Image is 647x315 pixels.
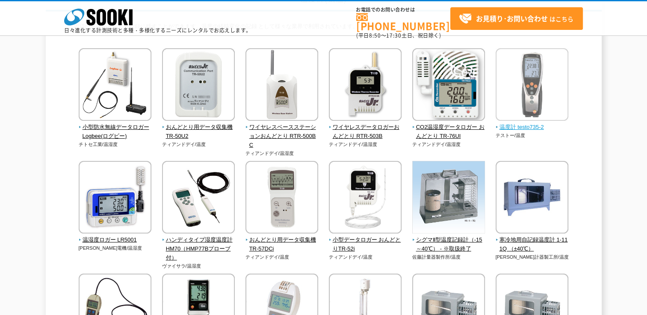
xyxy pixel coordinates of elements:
span: はこちら [459,12,573,25]
a: おんどとり用データ収集機 TR-50U2 [162,115,235,140]
a: 温湿度ロガー LR5001 [79,227,152,245]
a: [PHONE_NUMBER] [356,13,450,31]
span: お電話でのお問い合わせは [356,7,450,12]
p: ティアンドデイ/温湿度 [329,141,402,148]
p: テストー/温度 [496,132,569,139]
a: 小型データロガー おんどとりTR-52i [329,227,402,253]
p: 佐藤計量器製作所/温度 [412,254,485,261]
p: ティアンドデイ/温度 [162,141,235,148]
a: 寒冷地用自記録温度計 1-111Q （±40℃） [496,227,569,253]
img: 寒冷地用自記録温度計 1-111Q （±40℃） [496,161,568,236]
p: [PERSON_NAME]計器製工所/温度 [496,254,569,261]
img: 温湿度ロガー LR5001 [79,161,151,236]
p: 日々進化する計測技術と多種・多様化するニーズにレンタルでお応えします。 [64,28,251,33]
span: (平日 ～ 土日、祝日除く) [356,32,441,39]
span: 小型防水無線データロガー Logbee(ログビー) [79,123,152,141]
strong: お見積り･お問い合わせ [476,13,548,23]
p: [PERSON_NAME]電機/温湿度 [79,245,152,252]
p: ヴァイサラ/温湿度 [162,262,235,270]
span: ハンディタイプ湿度温度計 HM70（HMP77Bプローブ付） [162,236,235,262]
a: ワイヤレスデータロガーおんどとり RTR-503B [329,115,402,140]
a: ハンディタイプ湿度温度計 HM70（HMP77Bプローブ付） [162,227,235,262]
span: ワイヤレスデータロガーおんどとり RTR-503B [329,123,402,141]
img: シグマⅡ型温度記録計（-15～40℃） - ※取扱終了 [412,161,485,236]
span: おんどとり用データ収集機 TR-50U2 [162,123,235,141]
span: シグマⅡ型温度記録計（-15～40℃） - ※取扱終了 [412,236,485,254]
span: 温度計 testo735-2 [496,123,569,132]
span: 温湿度ロガー LR5001 [79,236,152,245]
a: 小型防水無線データロガー Logbee(ログビー) [79,115,152,140]
p: ティアンドデイ/温湿度 [245,150,319,157]
img: ワイヤレスデータロガーおんどとり RTR-503B [329,48,402,123]
span: 小型データロガー おんどとりTR-52i [329,236,402,254]
a: CO2温湿度データロガー おんどとり TR-76UI [412,115,485,140]
img: おんどとり用データ収集機 TR-50U2 [162,48,235,123]
span: 8:50 [369,32,381,39]
span: 寒冷地用自記録温度計 1-111Q （±40℃） [496,236,569,254]
a: ワイヤレスベースステーションおんどとり RTR-500BC [245,115,319,149]
span: ワイヤレスベースステーションおんどとり RTR-500BC [245,123,319,149]
p: チトセ工業/温湿度 [79,141,152,148]
a: おんどとり用データ収集機 TR-57DCi [245,227,319,253]
p: ティアンドデイ/温度 [245,254,319,261]
p: ティアンドデイ/温度 [329,254,402,261]
img: 温度計 testo735-2 [496,48,568,123]
a: シグマⅡ型温度記録計（-15～40℃） - ※取扱終了 [412,227,485,253]
img: CO2温湿度データロガー おんどとり TR-76UI [412,48,485,123]
span: CO2温湿度データロガー おんどとり TR-76UI [412,123,485,141]
img: ハンディタイプ湿度温度計 HM70（HMP77Bプローブ付） [162,161,235,236]
a: 温度計 testo735-2 [496,115,569,132]
img: ワイヤレスベースステーションおんどとり RTR-500BC [245,48,318,123]
span: おんどとり用データ収集機 TR-57DCi [245,236,319,254]
a: お見積り･お問い合わせはこちら [450,7,583,30]
img: おんどとり用データ収集機 TR-57DCi [245,161,318,236]
img: 小型防水無線データロガー Logbee(ログビー) [79,48,151,123]
p: ティアンドデイ/温湿度 [412,141,485,148]
img: 小型データロガー おんどとりTR-52i [329,161,402,236]
span: 17:30 [386,32,402,39]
